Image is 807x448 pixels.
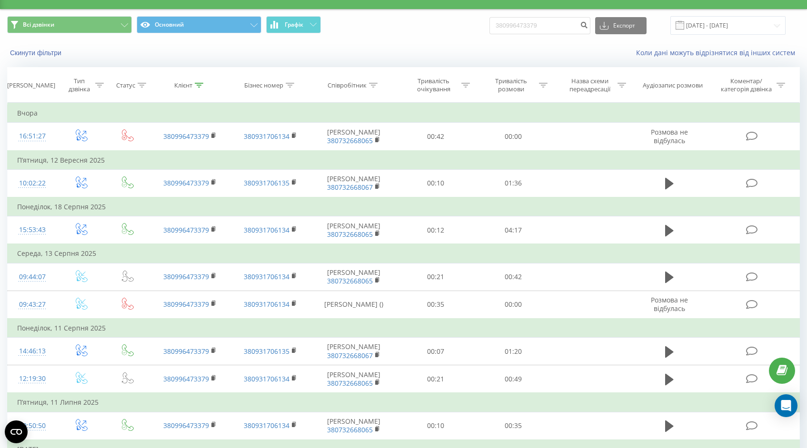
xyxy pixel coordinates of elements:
td: 00:35 [475,412,552,440]
div: 10:02:22 [17,174,47,193]
td: [PERSON_NAME] [310,338,397,365]
td: [PERSON_NAME] () [310,291,397,319]
td: 00:10 [397,169,474,197]
td: Вчора [8,104,800,123]
div: [PERSON_NAME] [7,81,55,89]
span: Всі дзвінки [23,21,54,29]
div: Тривалість розмови [486,77,537,93]
div: 09:43:27 [17,295,47,314]
span: Розмова не відбулась [651,295,688,313]
a: 380931706134 [244,421,289,430]
a: 380931706134 [244,132,289,141]
td: Середа, 13 Серпня 2025 [8,244,800,263]
a: 380732668065 [327,379,373,388]
a: 380931706134 [244,225,289,234]
div: Тип дзвінка [65,77,93,93]
div: 09:44:07 [17,268,47,286]
td: 00:12 [397,216,474,244]
td: 00:35 [397,291,474,319]
div: Бізнес номер [244,81,283,89]
td: 04:17 [475,216,552,244]
a: 380732668067 [327,351,373,360]
div: Тривалість очікування [408,77,459,93]
a: 380732668067 [327,183,373,192]
button: Всі дзвінки [7,16,132,33]
td: [PERSON_NAME] [310,412,397,440]
a: 380996473379 [163,374,209,383]
a: 380732668065 [327,276,373,285]
input: Пошук за номером [489,17,590,34]
td: П’ятниця, 12 Вересня 2025 [8,151,800,170]
a: 380931706134 [244,272,289,281]
td: Понеділок, 18 Серпня 2025 [8,197,800,216]
span: Розмова не відбулась [651,127,688,145]
td: 00:00 [475,291,552,319]
button: Графік [266,16,321,33]
a: 380732668065 [327,136,373,145]
div: 15:53:43 [17,221,47,239]
div: Співробітник [328,81,367,89]
a: 380996473379 [163,272,209,281]
td: П’ятниця, 11 Липня 2025 [8,393,800,412]
td: 00:42 [475,263,552,291]
td: 00:21 [397,263,474,291]
a: 380996473379 [163,225,209,234]
a: 380732668065 [327,230,373,239]
span: Графік [285,21,303,28]
a: 380931706135 [244,347,289,356]
button: Скинути фільтри [7,49,66,57]
td: 00:42 [397,123,474,151]
td: 00:21 [397,365,474,393]
div: Назва схеми переадресації [564,77,615,93]
td: 01:20 [475,338,552,365]
td: 00:10 [397,412,474,440]
div: 16:51:27 [17,127,47,146]
div: Коментар/категорія дзвінка [718,77,774,93]
td: 00:07 [397,338,474,365]
button: Експорт [595,17,647,34]
div: 12:19:30 [17,370,47,388]
td: Понеділок, 11 Серпня 2025 [8,319,800,338]
div: Open Intercom Messenger [775,394,797,417]
div: Клієнт [174,81,192,89]
td: 00:49 [475,365,552,393]
div: Аудіозапис розмови [643,81,703,89]
td: [PERSON_NAME] [310,365,397,393]
td: [PERSON_NAME] [310,123,397,151]
div: 10:50:50 [17,417,47,435]
a: Коли дані можуть відрізнятися вiд інших систем [636,48,800,57]
a: 380931706134 [244,300,289,309]
td: [PERSON_NAME] [310,169,397,197]
td: [PERSON_NAME] [310,216,397,244]
td: 00:00 [475,123,552,151]
a: 380931706135 [244,178,289,187]
a: 380732668065 [327,425,373,434]
a: 380996473379 [163,421,209,430]
button: Основний [137,16,261,33]
a: 380996473379 [163,347,209,356]
button: Open CMP widget [5,420,28,443]
a: 380931706134 [244,374,289,383]
div: 14:46:13 [17,342,47,360]
a: 380996473379 [163,178,209,187]
td: 01:36 [475,169,552,197]
td: [PERSON_NAME] [310,263,397,291]
a: 380996473379 [163,300,209,309]
div: Статус [116,81,135,89]
a: 380996473379 [163,132,209,141]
